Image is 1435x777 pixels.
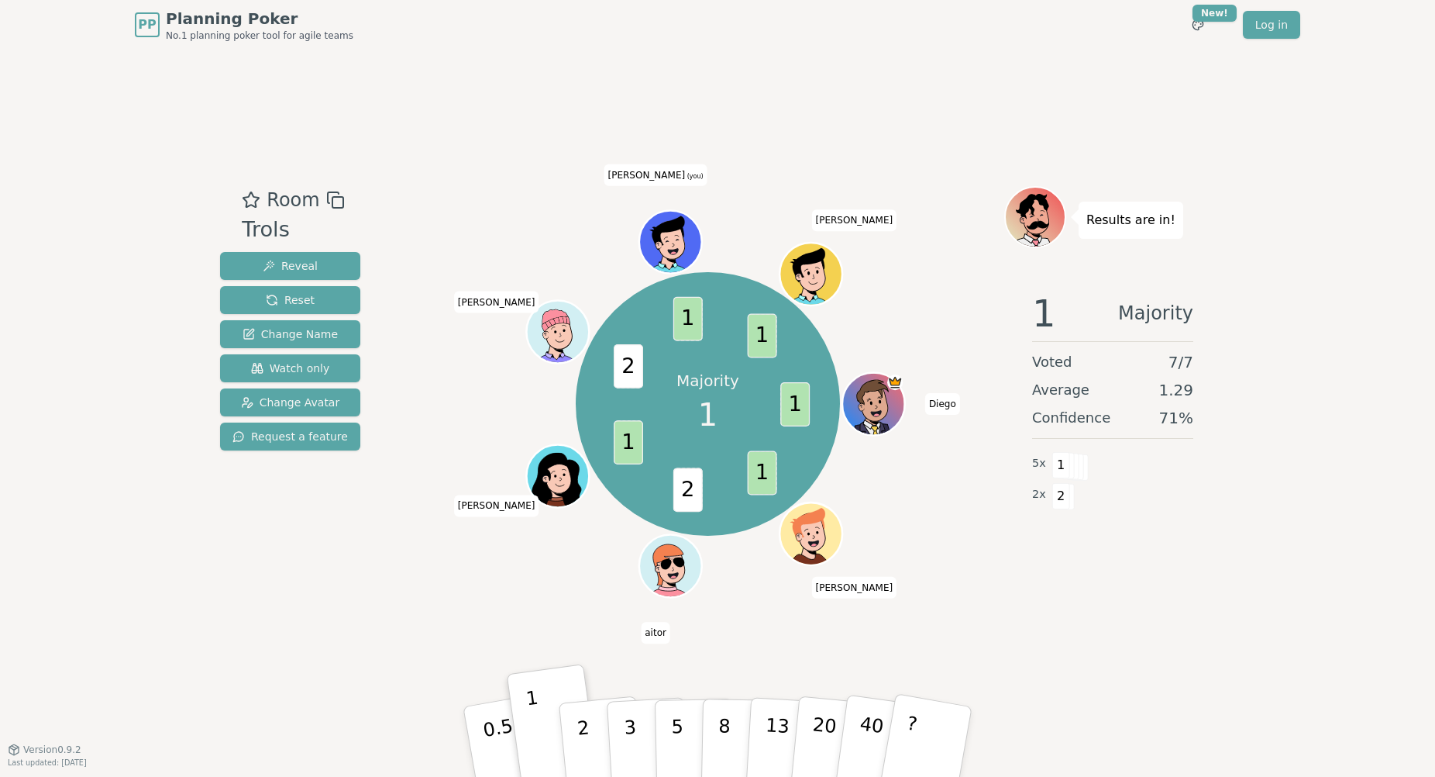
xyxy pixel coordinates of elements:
span: Click to change your name [454,495,539,516]
span: 2 [1052,483,1070,509]
span: 1.29 [1158,379,1193,401]
span: Last updated: [DATE] [8,758,87,767]
span: 1 [673,296,703,340]
button: New! [1184,11,1212,39]
button: Request a feature [220,423,360,451]
span: 2 x [1032,486,1046,503]
span: 1 [698,392,717,438]
span: Request a feature [232,429,348,444]
span: 1 [748,451,777,495]
p: Majority [676,370,739,392]
span: Click to change your name [641,622,670,644]
span: 1 [748,313,777,357]
a: Log in [1243,11,1300,39]
p: Results are in! [1086,209,1175,231]
span: 5 x [1032,455,1046,472]
span: 7 / 7 [1168,351,1193,373]
span: (you) [685,173,704,180]
span: Majority [1118,295,1193,332]
span: Click to change your name [811,209,896,231]
span: 1 [614,420,644,464]
span: Planning Poker [166,8,353,29]
button: Version0.9.2 [8,744,81,756]
span: Click to change your name [604,164,707,186]
span: 2 [673,468,703,512]
button: Add as favourite [242,186,260,214]
span: Average [1032,379,1089,401]
span: 2 [614,344,644,388]
span: 1 [1032,295,1056,332]
span: Click to change your name [925,393,960,415]
span: Watch only [251,361,330,376]
button: Reset [220,286,360,314]
span: Room [267,186,319,214]
span: Diego is the host [888,375,903,390]
span: Click to change your name [454,292,539,313]
button: Click to change your avatar [642,212,700,271]
button: Change Name [220,320,360,348]
span: No.1 planning poker tool for agile teams [166,29,353,42]
p: 1 [525,687,548,772]
a: PPPlanning PokerNo.1 planning poker tool for agile teams [135,8,353,42]
span: Confidence [1032,407,1110,429]
span: 1 [781,382,810,426]
span: PP [138,16,156,34]
span: Reveal [263,258,318,274]
span: Voted [1032,351,1072,373]
span: Change Name [243,326,338,342]
span: Reset [266,292,315,308]
span: Change Avatar [241,395,340,410]
span: 1 [1052,452,1070,478]
span: Click to change your name [811,577,896,599]
button: Reveal [220,252,360,280]
div: New! [1192,5,1237,22]
span: Version 0.9.2 [23,744,81,756]
button: Watch only [220,354,360,382]
button: Change Avatar [220,388,360,416]
span: 71 % [1159,407,1193,429]
div: Trols [242,214,344,246]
